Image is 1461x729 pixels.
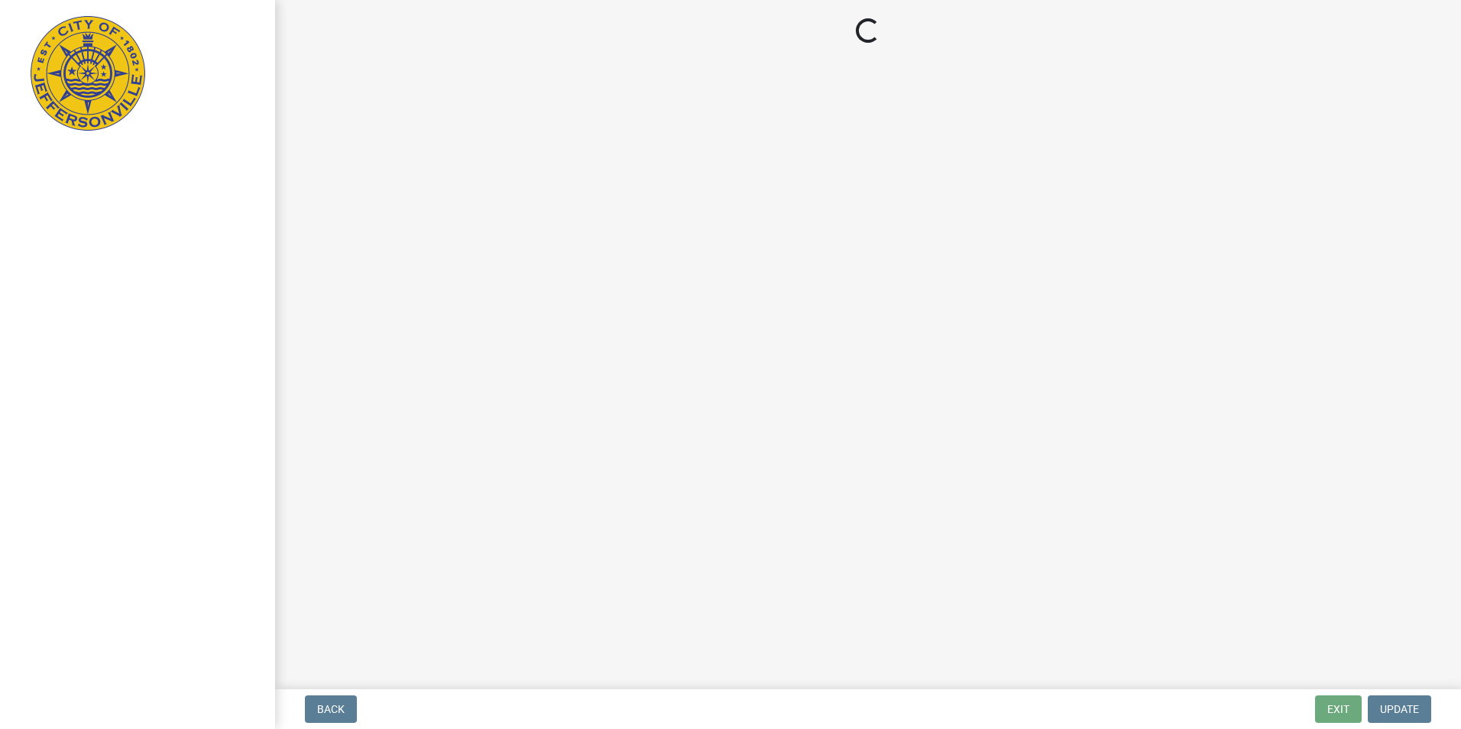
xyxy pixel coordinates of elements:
span: Back [317,703,345,715]
span: Update [1380,703,1419,715]
button: Back [305,695,357,723]
img: City of Jeffersonville, Indiana [31,16,145,131]
button: Exit [1315,695,1362,723]
button: Update [1368,695,1431,723]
